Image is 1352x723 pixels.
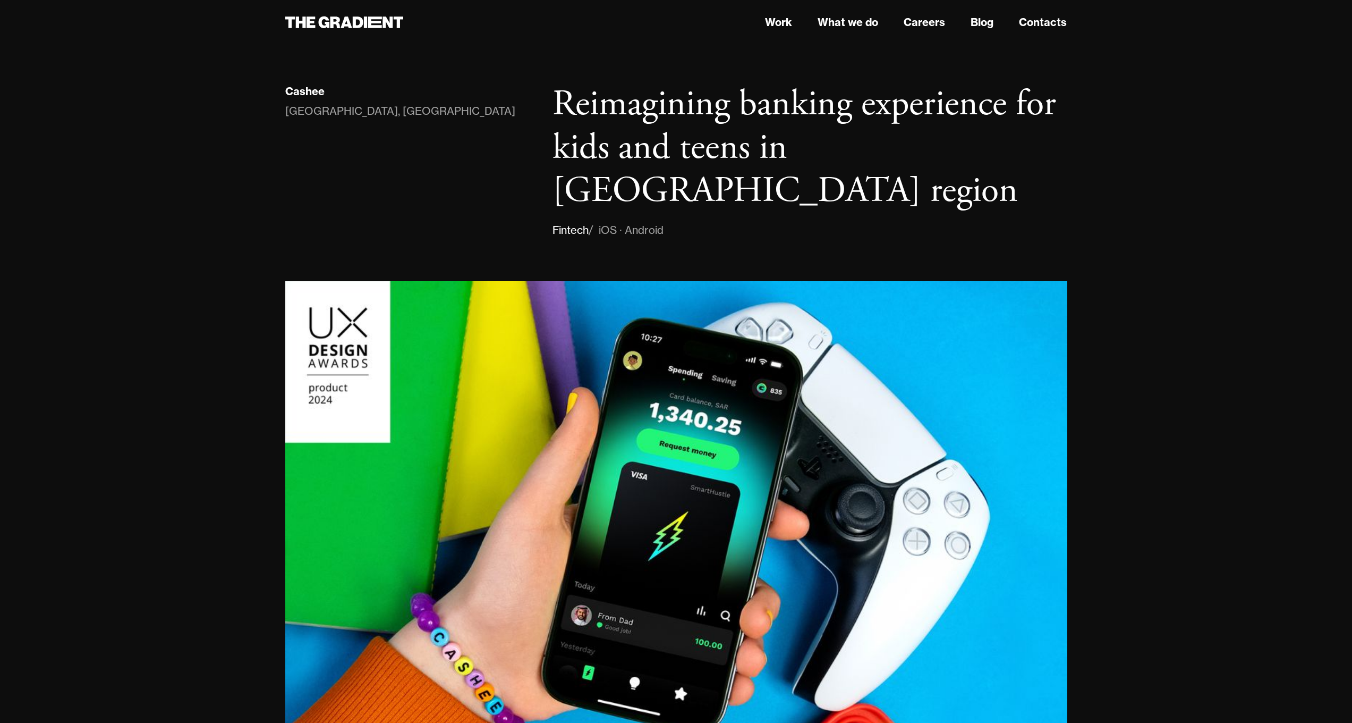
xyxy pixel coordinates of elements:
[589,222,664,239] div: / iOS · Android
[818,14,878,30] a: What we do
[552,83,1067,213] h1: Reimagining banking experience for kids and teens in [GEOGRAPHIC_DATA] region
[904,14,945,30] a: Careers
[285,85,325,98] div: Cashee
[971,14,993,30] a: Blog
[552,222,589,239] div: Fintech
[765,14,792,30] a: Work
[1019,14,1067,30] a: Contacts
[285,103,515,120] div: [GEOGRAPHIC_DATA], [GEOGRAPHIC_DATA]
